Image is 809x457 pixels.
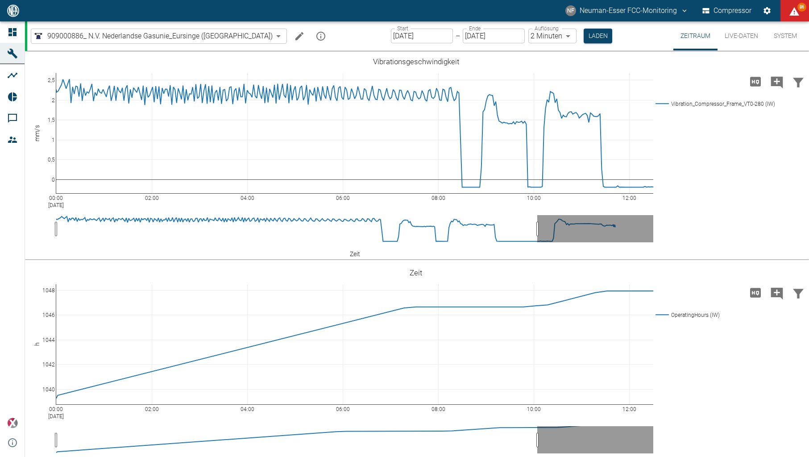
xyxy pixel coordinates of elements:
[564,3,690,19] button: fcc-monitoring@neuman-esser.com
[765,21,805,50] button: System
[47,31,273,41] span: 909000886_ N.V. Nederlandse Gasunie_Eursinge ([GEOGRAPHIC_DATA])
[788,70,809,93] button: Daten filtern
[584,29,612,43] button: Laden
[701,3,754,19] button: Compressor
[391,29,453,43] input: DD.MM.YYYY
[745,288,766,296] span: Hohe Auflösung
[673,21,718,50] button: Zeitraum
[469,25,481,32] label: Ende
[766,281,788,304] button: Kommentar hinzufügen
[718,21,765,50] button: Live-Daten
[797,3,806,12] span: 86
[33,31,273,42] a: 909000886_ N.V. Nederlandse Gasunie_Eursinge ([GEOGRAPHIC_DATA])
[6,4,20,17] img: logo
[456,31,460,41] p: –
[528,29,577,43] div: 2 Minuten
[397,25,408,32] label: Start
[463,29,525,43] input: DD.MM.YYYY
[290,27,308,45] button: Machine bearbeiten
[745,77,766,85] span: Hohe Auflösung
[535,25,559,32] label: Auflösung
[7,418,18,428] img: Xplore Logo
[312,27,330,45] button: mission info
[766,70,788,93] button: Kommentar hinzufügen
[759,3,775,19] button: Einstellungen
[788,281,809,304] button: Daten filtern
[565,5,576,16] div: NF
